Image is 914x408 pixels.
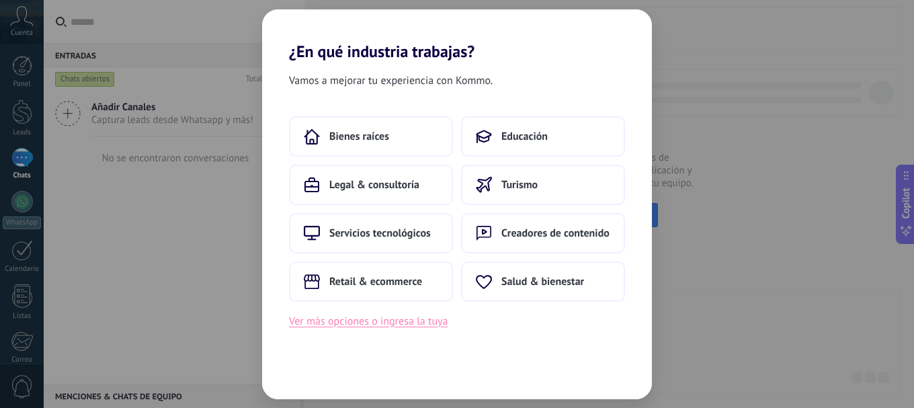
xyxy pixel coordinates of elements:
[289,261,453,302] button: Retail & ecommerce
[501,227,610,240] span: Creadores de contenido
[501,275,584,288] span: Salud & bienestar
[461,165,625,205] button: Turismo
[329,130,389,143] span: Bienes raíces
[461,261,625,302] button: Salud & bienestar
[289,72,493,89] span: Vamos a mejorar tu experiencia con Kommo.
[329,275,422,288] span: Retail & ecommerce
[289,213,453,253] button: Servicios tecnológicos
[289,116,453,157] button: Bienes raíces
[461,116,625,157] button: Educación
[501,178,538,192] span: Turismo
[289,165,453,205] button: Legal & consultoría
[329,178,419,192] span: Legal & consultoría
[501,130,548,143] span: Educación
[461,213,625,253] button: Creadores de contenido
[262,9,652,61] h2: ¿En qué industria trabajas?
[329,227,431,240] span: Servicios tecnológicos
[289,313,448,330] button: Ver más opciones o ingresa la tuya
